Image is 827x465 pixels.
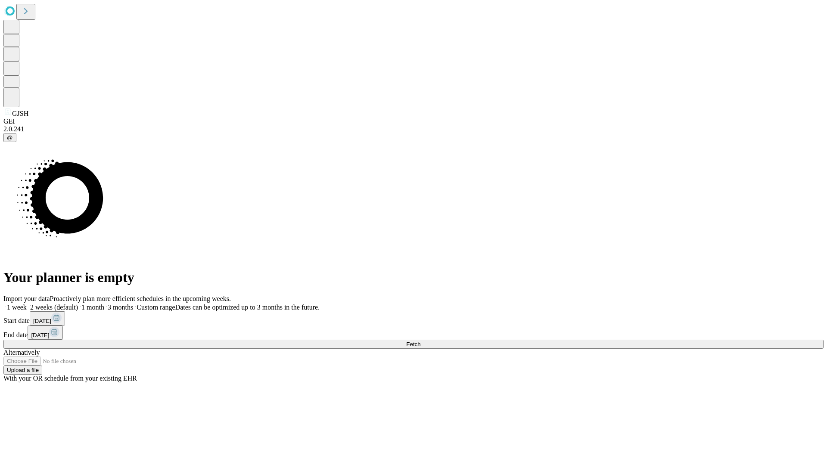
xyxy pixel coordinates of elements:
button: Upload a file [3,366,42,375]
span: Fetch [406,341,420,347]
span: Import your data [3,295,50,302]
div: GEI [3,118,824,125]
button: @ [3,133,16,142]
span: Custom range [137,304,175,311]
div: Start date [3,311,824,325]
button: Fetch [3,340,824,349]
button: [DATE] [28,325,63,340]
div: End date [3,325,824,340]
span: 3 months [108,304,133,311]
span: 2 weeks (default) [30,304,78,311]
div: 2.0.241 [3,125,824,133]
span: 1 month [81,304,104,311]
span: 1 week [7,304,27,311]
span: Proactively plan more efficient schedules in the upcoming weeks. [50,295,231,302]
span: Alternatively [3,349,40,356]
h1: Your planner is empty [3,270,824,285]
span: @ [7,134,13,141]
span: GJSH [12,110,28,117]
span: With your OR schedule from your existing EHR [3,375,137,382]
span: [DATE] [33,318,51,324]
button: [DATE] [30,311,65,325]
span: Dates can be optimized up to 3 months in the future. [175,304,320,311]
span: [DATE] [31,332,49,338]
